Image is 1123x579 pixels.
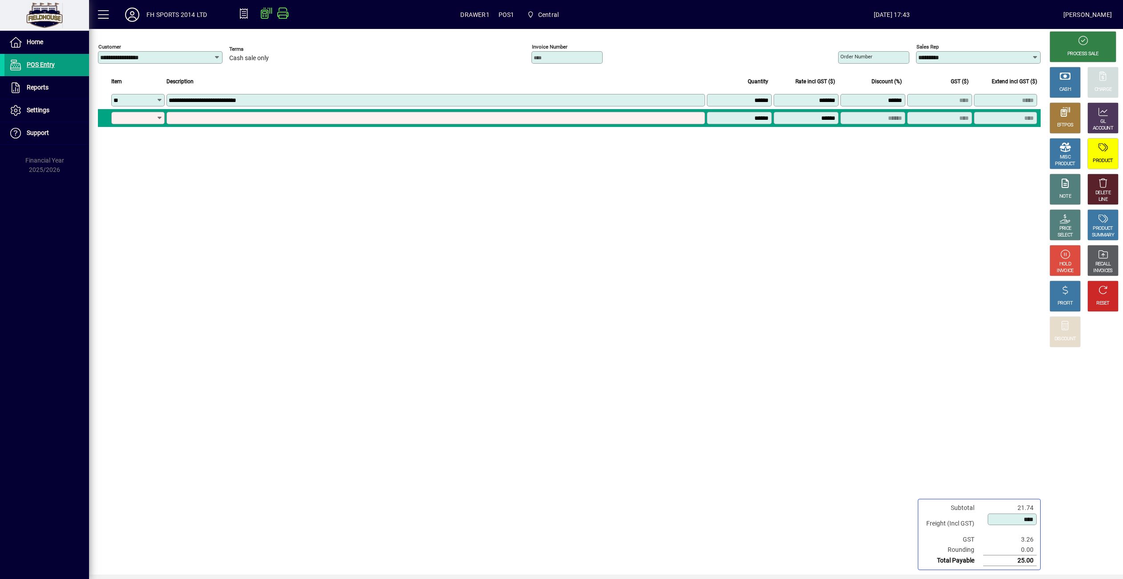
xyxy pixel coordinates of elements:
span: Item [111,77,122,86]
div: CASH [1059,86,1071,93]
div: NOTE [1059,193,1071,200]
span: DRAWER1 [460,8,489,22]
span: Settings [27,106,49,114]
td: 3.26 [983,534,1037,545]
td: Subtotal [922,503,983,513]
mat-label: Customer [98,44,121,50]
div: RECALL [1095,261,1111,268]
span: POS Entry [27,61,55,68]
div: PRODUCT [1055,161,1075,167]
span: Support [27,129,49,136]
div: EFTPOS [1057,122,1074,129]
td: Freight (Incl GST) [922,513,983,534]
mat-label: Sales rep [916,44,939,50]
div: PROCESS SALE [1067,51,1099,57]
div: SELECT [1058,232,1073,239]
td: Total Payable [922,555,983,566]
a: Settings [4,99,89,122]
div: FH SPORTS 2014 LTD [146,8,207,22]
div: INVOICES [1093,268,1112,274]
div: PRICE [1059,225,1071,232]
span: Home [27,38,43,45]
span: Rate incl GST ($) [795,77,835,86]
button: Profile [118,7,146,23]
div: DELETE [1095,190,1111,196]
td: 25.00 [983,555,1037,566]
span: Description [166,77,194,86]
span: Central [538,8,559,22]
div: DISCOUNT [1054,336,1076,343]
div: MISC [1060,154,1070,161]
a: Support [4,122,89,144]
td: Rounding [922,545,983,555]
a: Reports [4,77,89,99]
span: GST ($) [951,77,969,86]
div: ACCOUNT [1093,125,1113,132]
span: Extend incl GST ($) [992,77,1037,86]
div: PRODUCT [1093,225,1113,232]
mat-label: Order number [840,53,872,60]
span: [DATE] 17:43 [720,8,1063,22]
td: GST [922,534,983,545]
div: [PERSON_NAME] [1063,8,1112,22]
div: INVOICE [1057,268,1073,274]
td: 21.74 [983,503,1037,513]
td: 0.00 [983,545,1037,555]
div: PROFIT [1058,300,1073,307]
span: Cash sale only [229,55,269,62]
span: POS1 [499,8,515,22]
span: Quantity [748,77,768,86]
div: PRODUCT [1093,158,1113,164]
div: CHARGE [1095,86,1112,93]
span: Reports [27,84,49,91]
div: SUMMARY [1092,232,1114,239]
a: Home [4,31,89,53]
span: Central [523,7,562,23]
div: GL [1100,118,1106,125]
div: RESET [1096,300,1110,307]
div: LINE [1099,196,1107,203]
span: Discount (%) [872,77,902,86]
span: Terms [229,46,283,52]
div: HOLD [1059,261,1071,268]
mat-label: Invoice number [532,44,568,50]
